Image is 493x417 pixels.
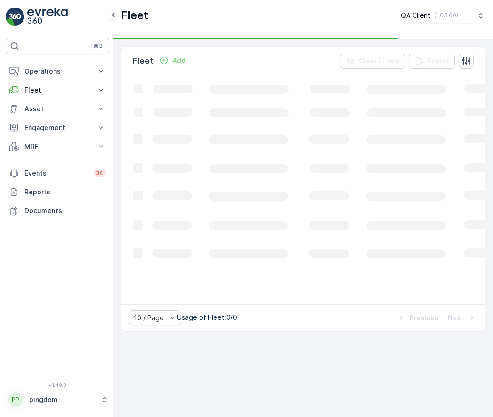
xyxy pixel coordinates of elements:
[434,12,458,19] p: ( +03:00 )
[401,11,431,20] p: QA Client
[409,54,455,69] button: Export
[6,164,109,183] a: Events34
[177,313,237,322] p: Usage of Fleet : 0/0
[6,390,109,409] button: PPpingdom
[401,8,485,23] button: QA Client(+03:00)
[24,67,91,76] p: Operations
[409,313,439,323] p: Previous
[6,118,109,137] button: Engagement
[24,206,106,216] p: Documents
[448,313,463,323] p: Next
[6,201,109,220] a: Documents
[447,312,478,324] button: Next
[121,8,148,23] p: Fleet
[24,123,91,132] p: Engagement
[359,56,400,66] p: Clear Filters
[428,56,449,66] p: Export
[6,81,109,100] button: Fleet
[6,62,109,81] button: Operations
[24,187,106,197] p: Reports
[96,170,104,177] p: 34
[6,382,109,388] span: v 1.49.3
[8,392,23,407] div: PP
[24,104,91,114] p: Asset
[132,54,154,68] p: Fleet
[6,8,24,26] img: logo
[6,100,109,118] button: Asset
[27,8,68,26] img: logo_light-DOdMpM7g.png
[395,312,439,324] button: Previous
[24,142,91,151] p: MRF
[93,42,103,50] p: ⌘B
[172,56,185,65] p: Add
[29,395,96,404] p: pingdom
[24,85,91,95] p: Fleet
[6,183,109,201] a: Reports
[24,169,88,178] p: Events
[340,54,405,69] button: Clear Filters
[6,137,109,156] button: MRF
[155,55,189,66] button: Add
